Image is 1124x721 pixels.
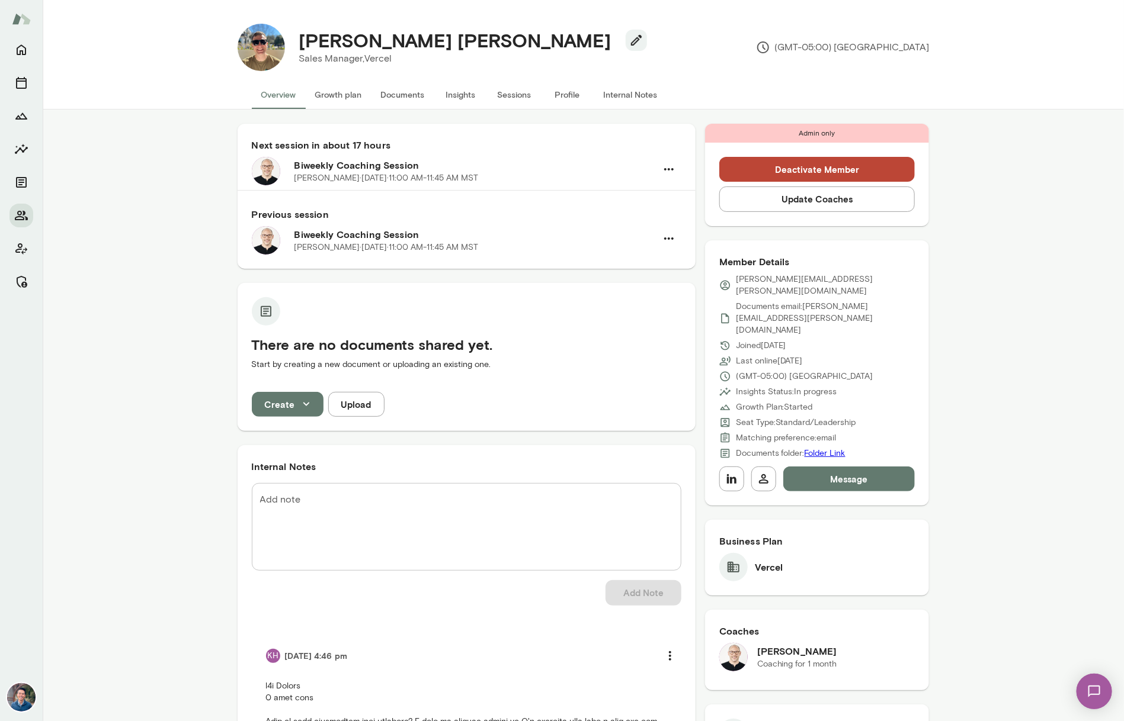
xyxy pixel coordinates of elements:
button: Growth plan [306,81,372,109]
button: Upload [328,392,385,417]
button: Internal Notes [594,81,667,109]
img: Michael Wilson [719,643,748,671]
h6: Biweekly Coaching Session [294,227,657,242]
h6: Business Plan [719,534,915,548]
button: Deactivate Member [719,157,915,182]
p: Matching preference: email [736,432,837,444]
p: Coaching for 1 month [757,658,837,670]
button: Growth Plan [9,104,33,128]
button: Sessions [488,81,541,109]
img: Mento [12,8,31,30]
p: (GMT-05:00) [GEOGRAPHIC_DATA] [756,40,930,54]
p: [PERSON_NAME] · [DATE] · 11:00 AM-11:45 AM MST [294,172,479,184]
button: Members [9,204,33,227]
button: Client app [9,237,33,260]
button: Insights [434,81,488,109]
p: Sales Manager, Vercel [299,51,638,66]
h6: Biweekly Coaching Session [294,158,657,172]
button: Insights [9,137,33,161]
button: Manage [9,270,33,294]
h5: There are no documents shared yet. [252,335,681,354]
h6: Coaches [719,624,915,638]
h6: Next session in about 17 hours [252,138,681,152]
h6: Vercel [755,560,783,574]
div: Admin only [705,124,930,143]
h6: [PERSON_NAME] [757,644,837,658]
p: (GMT-05:00) [GEOGRAPHIC_DATA] [736,371,873,382]
div: KH [266,649,280,663]
h4: [PERSON_NAME] [PERSON_NAME] [299,29,611,51]
button: Documents [372,81,434,109]
button: Home [9,38,33,62]
p: [PERSON_NAME] · [DATE] · 11:00 AM-11:45 AM MST [294,242,479,253]
p: Start by creating a new document or uploading an existing one. [252,359,681,371]
h6: Internal Notes [252,459,681,474]
img: Alex Yu [7,683,36,712]
button: Update Coaches [719,186,915,211]
p: Documents folder: [736,448,846,459]
p: Joined [DATE] [736,340,786,352]
button: Documents [9,170,33,194]
p: [PERSON_NAME][EMAIL_ADDRESS][PERSON_NAME][DOMAIN_NAME] [736,273,915,297]
button: Create [252,392,324,417]
p: Last online [DATE] [736,355,803,367]
p: Growth Plan: Started [736,401,813,413]
p: Insights Status: In progress [736,386,837,398]
button: Overview [252,81,306,109]
button: Message [783,466,915,491]
button: Sessions [9,71,33,95]
button: more [658,643,683,668]
p: Documents email: [PERSON_NAME][EMAIL_ADDRESS][PERSON_NAME][DOMAIN_NAME] [736,301,915,336]
h6: Member Details [719,255,915,269]
button: Profile [541,81,594,109]
a: Folder Link [805,448,846,458]
h6: [DATE] 4:46 pm [285,650,347,662]
img: Matt Jared [238,24,285,71]
h6: Previous session [252,207,681,221]
p: Seat Type: Standard/Leadership [736,417,856,429]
